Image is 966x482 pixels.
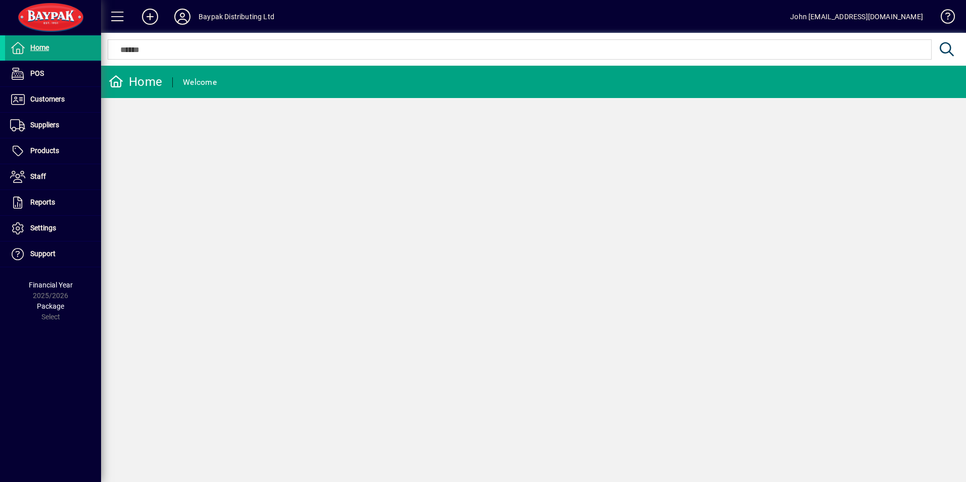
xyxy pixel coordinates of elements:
[37,302,64,310] span: Package
[5,242,101,267] a: Support
[5,87,101,112] a: Customers
[109,74,162,90] div: Home
[5,113,101,138] a: Suppliers
[30,121,59,129] span: Suppliers
[134,8,166,26] button: Add
[790,9,923,25] div: John [EMAIL_ADDRESS][DOMAIN_NAME]
[933,2,953,35] a: Knowledge Base
[5,216,101,241] a: Settings
[30,198,55,206] span: Reports
[183,74,217,90] div: Welcome
[199,9,274,25] div: Baypak Distributing Ltd
[5,164,101,189] a: Staff
[5,190,101,215] a: Reports
[29,281,73,289] span: Financial Year
[30,172,46,180] span: Staff
[5,138,101,164] a: Products
[5,61,101,86] a: POS
[30,95,65,103] span: Customers
[30,147,59,155] span: Products
[30,224,56,232] span: Settings
[30,250,56,258] span: Support
[30,43,49,52] span: Home
[166,8,199,26] button: Profile
[30,69,44,77] span: POS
